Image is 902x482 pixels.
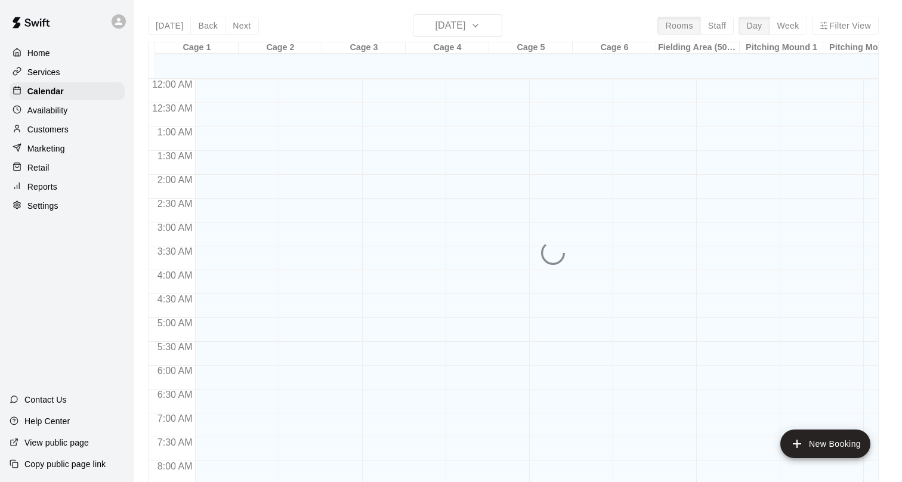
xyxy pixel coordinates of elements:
a: Reports [10,178,125,196]
span: 6:30 AM [155,390,196,400]
span: 5:30 AM [155,342,196,352]
a: Home [10,44,125,62]
div: Pitching Mound 1 [740,42,823,54]
p: Help Center [24,415,70,427]
div: Cage 3 [322,42,406,54]
p: Copy public page link [24,458,106,470]
span: 4:30 AM [155,294,196,304]
a: Customers [10,120,125,138]
p: Contact Us [24,394,67,406]
span: 3:00 AM [155,223,196,233]
a: Calendar [10,82,125,100]
button: add [780,430,870,458]
p: Settings [27,200,58,212]
p: Availability [27,104,68,116]
div: Cage 2 [239,42,322,54]
div: Cage 6 [573,42,656,54]
span: 2:30 AM [155,199,196,209]
div: Cage 5 [489,42,573,54]
p: Services [27,66,60,78]
p: View public page [24,437,89,449]
span: 7:00 AM [155,413,196,424]
span: 4:00 AM [155,270,196,280]
span: 8:00 AM [155,461,196,471]
span: 12:00 AM [149,79,196,89]
a: Settings [10,197,125,215]
p: Marketing [27,143,65,155]
span: 1:00 AM [155,127,196,137]
span: 2:00 AM [155,175,196,185]
div: Fielding Area (50x28 feet) [656,42,740,54]
p: Reports [27,181,57,193]
span: 3:30 AM [155,246,196,257]
span: 5:00 AM [155,318,196,328]
span: 1:30 AM [155,151,196,161]
span: 7:30 AM [155,437,196,447]
div: Cage 4 [406,42,489,54]
p: Customers [27,123,69,135]
a: Availability [10,101,125,119]
p: Home [27,47,50,59]
a: Marketing [10,140,125,157]
div: Cage 1 [155,42,239,54]
a: Services [10,63,125,81]
p: Retail [27,162,50,174]
a: Retail [10,159,125,177]
p: Calendar [27,85,64,97]
span: 6:00 AM [155,366,196,376]
span: 12:30 AM [149,103,196,113]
